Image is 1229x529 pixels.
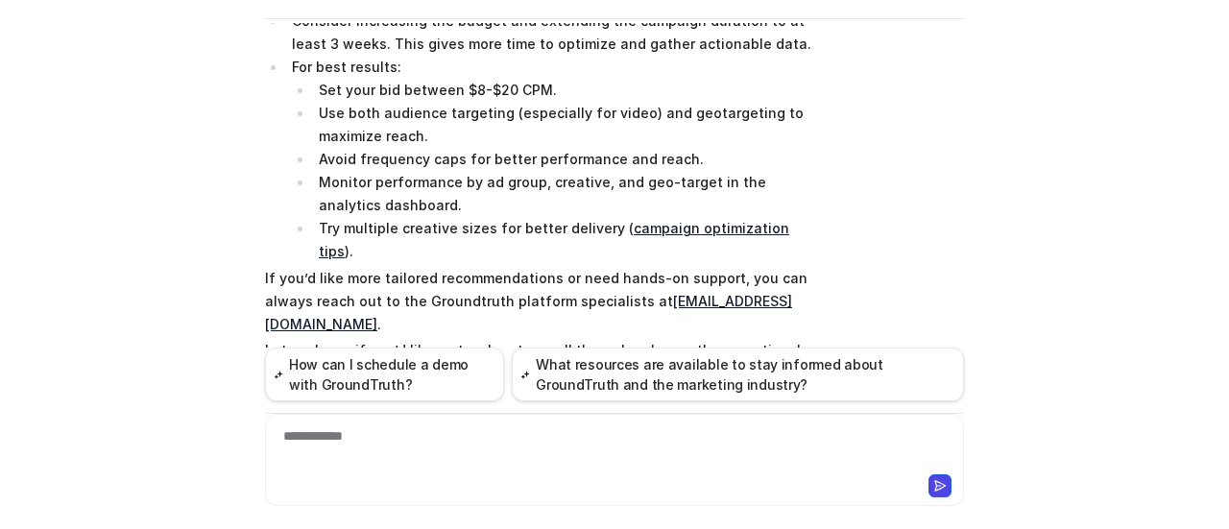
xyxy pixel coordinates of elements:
[512,348,964,401] button: What resources are available to stay informed about GroundTruth and the marketing industry?
[286,56,827,263] li: For best results:
[265,348,504,401] button: How can I schedule a demo with GroundTruth?
[313,217,827,263] li: Try multiple creative sizes for better delivery ( ).
[286,10,827,56] li: Consider increasing the budget and extending the campaign duration to at least 3 weeks. This give...
[313,79,827,102] li: Set your bid between $8-$20 CPM.
[313,148,827,171] li: Avoid frequency caps for better performance and reach.
[265,293,792,332] a: [EMAIL_ADDRESS][DOMAIN_NAME]
[313,102,827,148] li: Use both audience targeting (especially for video) and geotargeting to maximize reach.
[265,339,827,362] p: Let me know if you’d like a step-by-step walkthrough or have other questions!
[265,267,827,336] p: If you’d like more tailored recommendations or need hands-on support, you can always reach out to...
[313,171,827,217] li: Monitor performance by ad group, creative, and geo-target in the analytics dashboard.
